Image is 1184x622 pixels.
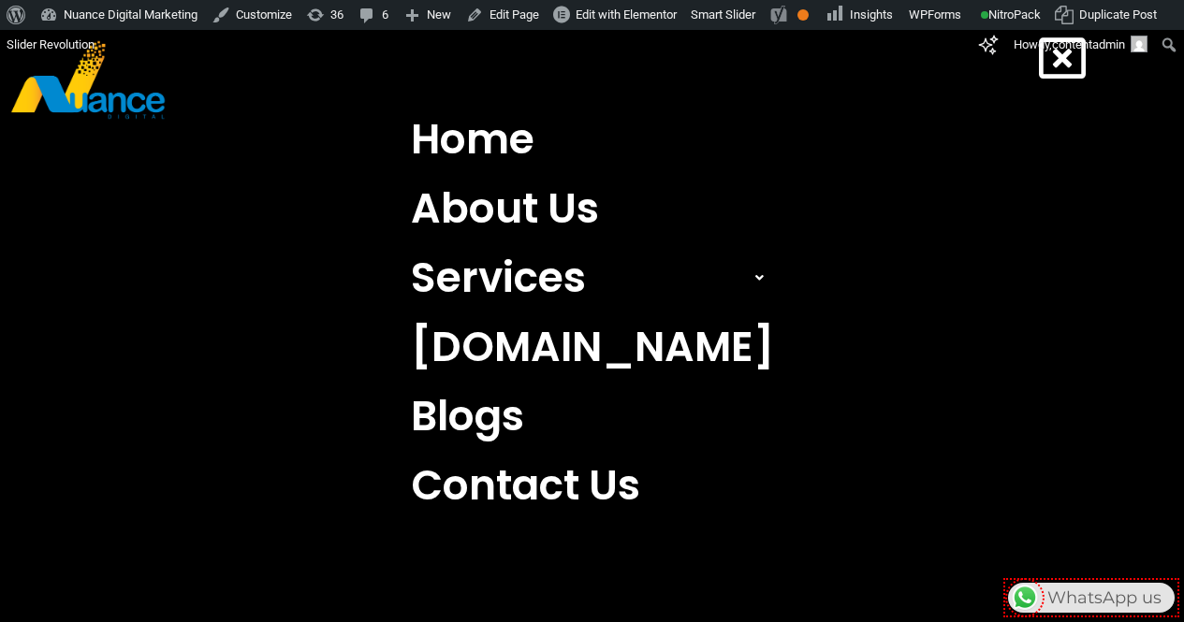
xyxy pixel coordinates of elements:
[850,7,893,22] span: Insights
[9,39,167,121] img: nuance-qatar_logo
[397,382,788,451] a: Blogs
[1010,583,1040,613] img: WhatsApp
[797,9,809,21] div: OK
[397,451,788,520] a: Contact Us
[397,312,788,382] a: [DOMAIN_NAME]
[7,37,95,51] span: Slider Revolution
[1008,583,1175,613] div: WhatsApp us
[397,174,788,243] a: About Us
[1008,587,1175,608] a: WhatsAppWhatsApp us
[397,243,788,312] a: Services
[9,39,583,121] a: nuance-qatar_logo
[397,105,788,174] a: Home
[576,7,677,22] span: Edit with Elementor
[1007,30,1155,60] a: Howdy,
[1052,37,1125,51] span: contentadmin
